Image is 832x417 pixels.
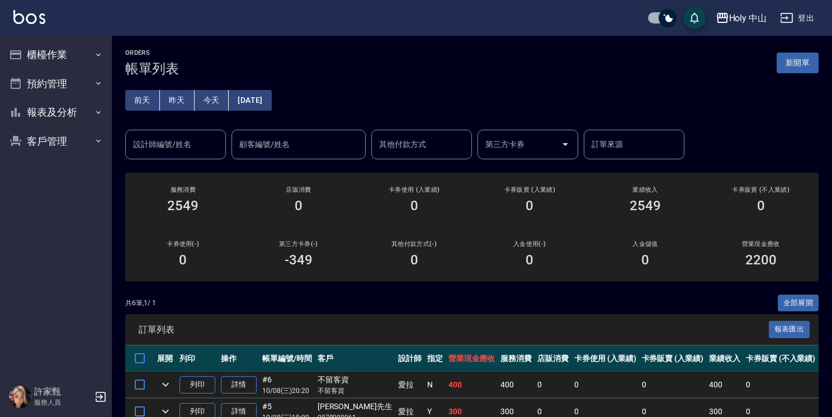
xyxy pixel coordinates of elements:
td: 0 [535,372,571,398]
td: 400 [446,372,498,398]
button: 新開單 [777,53,819,73]
th: 列印 [177,345,218,372]
a: 新開單 [777,57,819,68]
button: 預約管理 [4,69,107,98]
p: 共 6 筆, 1 / 1 [125,298,156,308]
h3: 0 [295,198,302,214]
button: 櫃檯作業 [4,40,107,69]
th: 店販消費 [535,345,571,372]
h3: 2200 [745,252,777,268]
span: 訂單列表 [139,324,769,335]
div: 不留客資 [318,374,393,386]
button: 客戶管理 [4,127,107,156]
td: 400 [498,372,535,398]
td: 愛拉 [395,372,424,398]
h2: 卡券販賣 (不入業績) [716,186,805,193]
h3: 0 [757,198,765,214]
h3: 2549 [167,198,198,214]
th: 展開 [154,345,177,372]
h2: 其他付款方式(-) [370,240,458,248]
button: save [683,7,706,29]
img: Logo [13,10,45,24]
th: 卡券販賣 (入業績) [639,345,707,372]
h2: 入金使用(-) [485,240,574,248]
button: 昨天 [160,90,195,111]
button: 登出 [776,8,819,29]
h3: 0 [526,252,533,268]
h2: 營業現金應收 [716,240,805,248]
button: Open [556,135,574,153]
button: 報表匯出 [769,321,810,338]
button: 列印 [179,376,215,394]
th: 營業現金應收 [446,345,498,372]
div: Holy 中山 [729,11,767,25]
h3: 服務消費 [139,186,228,193]
th: 客戶 [315,345,395,372]
th: 卡券販賣 (不入業績) [743,345,818,372]
h2: 卡券使用 (入業績) [370,186,458,193]
th: 業績收入 [706,345,743,372]
h3: -349 [285,252,313,268]
h2: 店販消費 [254,186,343,193]
img: Person [9,386,31,408]
h3: 2549 [630,198,661,214]
th: 設計師 [395,345,424,372]
h2: 入金儲值 [601,240,690,248]
h3: 0 [410,252,418,268]
p: 不留客資 [318,386,393,396]
td: 0 [639,372,707,398]
button: 報表及分析 [4,98,107,127]
h3: 0 [526,198,533,214]
td: N [424,372,446,398]
p: 10/08 (三) 20:20 [262,386,312,396]
td: 0 [571,372,639,398]
h2: ORDERS [125,49,179,56]
h2: 第三方卡券(-) [254,240,343,248]
a: 詳情 [221,376,257,394]
p: 服務人員 [34,397,91,407]
button: [DATE] [229,90,271,111]
button: 全部展開 [778,295,819,312]
th: 指定 [424,345,446,372]
td: 400 [706,372,743,398]
button: Holy 中山 [711,7,772,30]
a: 報表匯出 [769,324,810,334]
h3: 0 [641,252,649,268]
h3: 帳單列表 [125,61,179,77]
button: 今天 [195,90,229,111]
div: [PERSON_NAME]先生 [318,401,393,413]
h3: 0 [410,198,418,214]
th: 帳單編號/時間 [259,345,315,372]
th: 操作 [218,345,259,372]
h5: 許家甄 [34,386,91,397]
th: 服務消費 [498,345,535,372]
th: 卡券使用 (入業績) [571,345,639,372]
button: 前天 [125,90,160,111]
td: 0 [743,372,818,398]
td: #6 [259,372,315,398]
h2: 卡券使用(-) [139,240,228,248]
h2: 業績收入 [601,186,690,193]
h2: 卡券販賣 (入業績) [485,186,574,193]
h3: 0 [179,252,187,268]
